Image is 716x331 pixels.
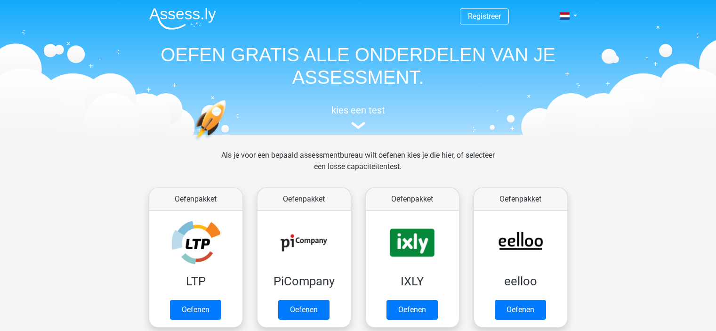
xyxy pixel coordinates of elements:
[193,100,263,185] img: oefenen
[495,300,546,320] a: Oefenen
[468,12,501,21] a: Registreer
[142,43,575,89] h1: OEFEN GRATIS ALLE ONDERDELEN VAN JE ASSESSMENT.
[278,300,330,320] a: Oefenen
[170,300,221,320] a: Oefenen
[386,300,438,320] a: Oefenen
[149,8,216,30] img: Assessly
[351,122,365,129] img: assessment
[142,105,575,129] a: kies een test
[142,105,575,116] h5: kies een test
[214,150,502,184] div: Als je voor een bepaald assessmentbureau wilt oefenen kies je die hier, of selecteer een losse ca...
